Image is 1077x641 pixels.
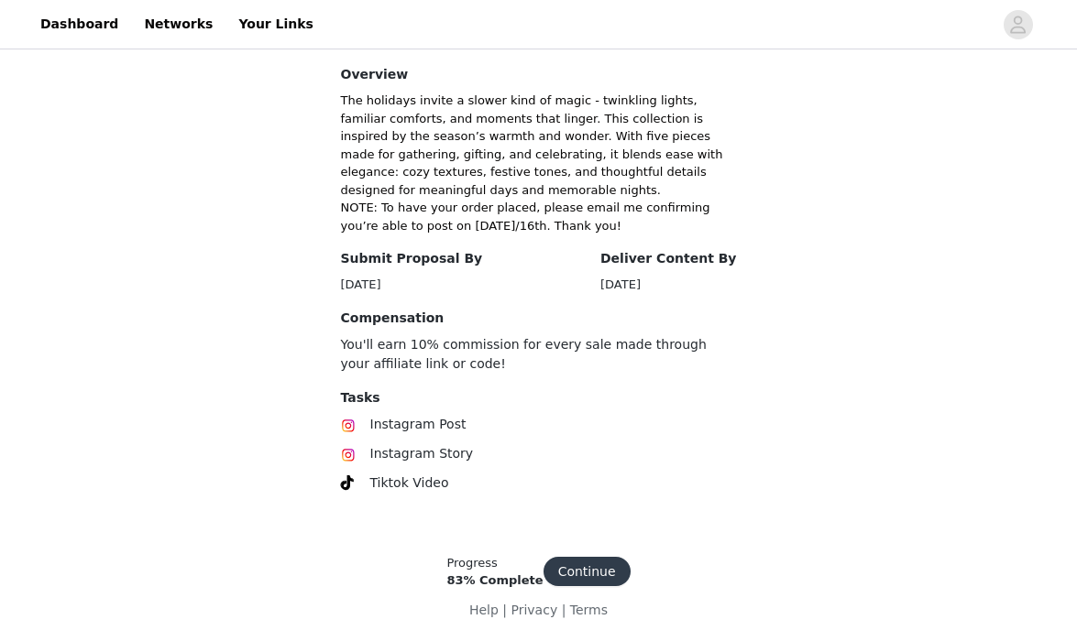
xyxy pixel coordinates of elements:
[133,4,224,45] a: Networks
[469,603,499,617] a: Help
[370,417,467,431] span: Instagram Post
[341,388,737,407] h4: Tasks
[562,603,566,617] span: |
[1009,10,1027,39] div: avatar
[600,249,737,268] h4: Deliver Content By
[544,557,631,586] button: Continue
[341,276,483,294] div: [DATE]
[341,309,737,328] h4: Compensation
[29,4,129,45] a: Dashboard
[341,418,356,433] img: Instagram Icon
[502,603,507,617] span: |
[341,249,483,268] h4: Submit Proposal By
[600,276,737,294] div: [DATE]
[341,335,737,374] p: You'll earn 10% commission for every sale made through your affiliate link or code!
[341,448,356,462] img: Instagram Icon
[511,603,557,617] a: Privacy
[227,4,324,45] a: Your Links
[341,199,737,234] p: NOTE: To have your order placed, please email me confirming you’re able to post on [DATE]/16th. T...
[446,554,543,572] div: Progress
[341,65,737,84] h4: Overview
[570,603,608,617] a: Terms
[370,475,449,490] span: Tiktok Video
[370,446,474,461] span: Instagram Story
[341,92,737,199] p: The holidays invite a slower kind of magic - twinkling lights, familiar comforts, and moments tha...
[446,571,543,590] div: 83% Complete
